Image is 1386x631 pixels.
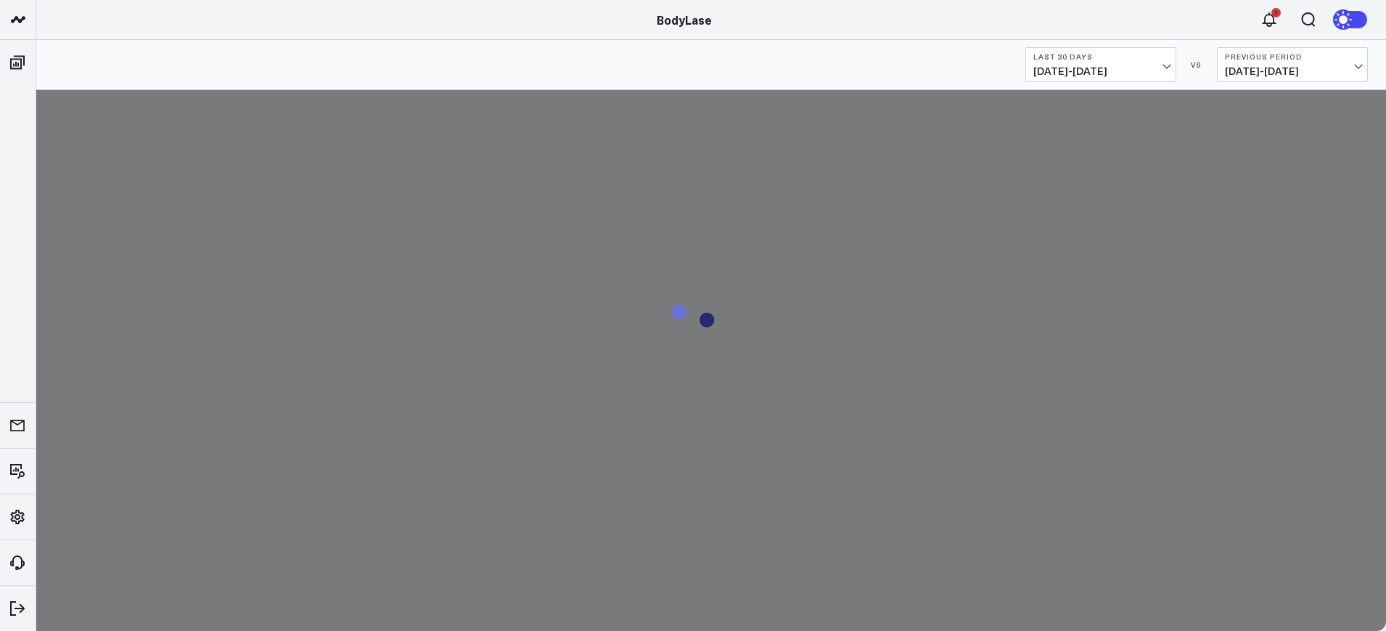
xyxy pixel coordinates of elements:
[1025,47,1176,82] button: Last 30 Days[DATE]-[DATE]
[1225,65,1360,77] span: [DATE] - [DATE]
[1033,65,1168,77] span: [DATE] - [DATE]
[1217,47,1368,82] button: Previous Period[DATE]-[DATE]
[1225,52,1360,61] b: Previous Period
[1271,8,1281,17] div: 1
[1033,52,1168,61] b: Last 30 Days
[657,12,712,28] a: BodyLase
[1184,60,1210,69] div: VS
